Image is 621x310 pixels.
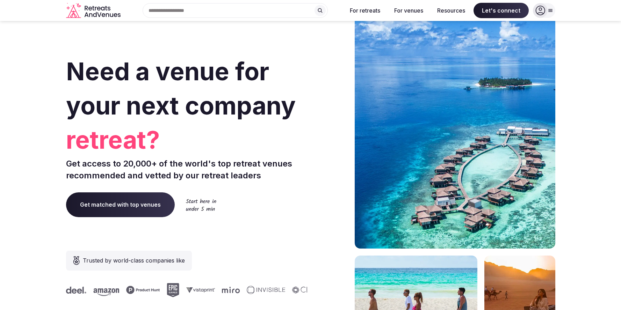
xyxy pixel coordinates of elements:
span: Let's connect [474,3,529,18]
a: Visit the homepage [66,3,122,19]
span: retreat? [66,123,308,157]
svg: Deel company logo [63,287,83,294]
button: Resources [432,3,471,18]
a: Get matched with top venues [66,192,175,217]
svg: Vistaprint company logo [183,287,212,293]
svg: Retreats and Venues company logo [66,3,122,19]
span: Trusted by world-class companies like [83,256,185,265]
span: Need a venue for your next company [66,57,296,120]
p: Get access to 20,000+ of the world's top retreat venues recommended and vetted by our retreat lea... [66,158,308,181]
button: For venues [389,3,429,18]
svg: Miro company logo [219,287,237,293]
svg: Epic Games company logo [164,283,176,297]
button: For retreats [344,3,386,18]
svg: Invisible company logo [244,286,282,294]
img: Start here in under 5 min [186,199,216,211]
